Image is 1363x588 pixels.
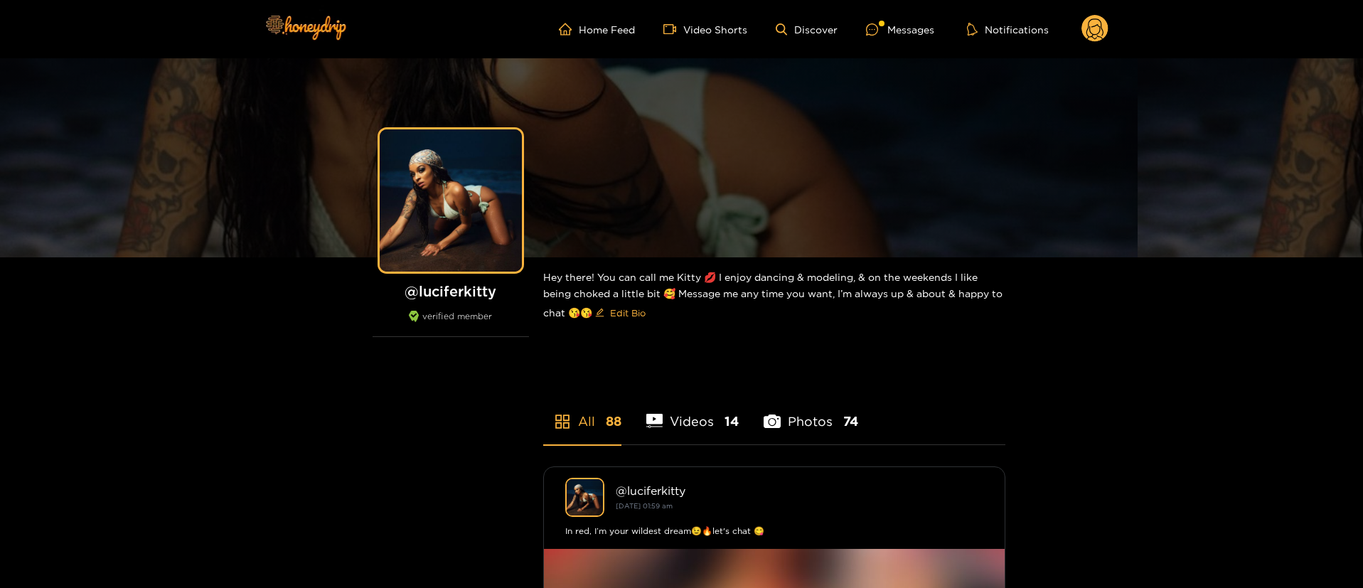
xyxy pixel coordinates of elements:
[559,23,635,36] a: Home Feed
[554,413,571,430] span: appstore
[373,282,529,300] h1: @ luciferkitty
[764,380,858,444] li: Photos
[866,21,934,38] div: Messages
[646,380,739,444] li: Videos
[616,502,673,510] small: [DATE] 01:59 am
[592,301,648,324] button: editEdit Bio
[776,23,838,36] a: Discover
[610,306,646,320] span: Edit Bio
[663,23,683,36] span: video-camera
[616,484,983,497] div: @ luciferkitty
[543,380,621,444] li: All
[559,23,579,36] span: home
[595,308,604,319] span: edit
[725,412,739,430] span: 14
[663,23,747,36] a: Video Shorts
[843,412,858,430] span: 74
[373,311,529,337] div: verified member
[963,22,1053,36] button: Notifications
[565,524,983,538] div: In red, I’m your wildest dream😉🔥let's chat 😋
[606,412,621,430] span: 88
[543,257,1005,336] div: Hey there! You can call me Kitty 💋 I enjoy dancing & modeling, & on the weekends I like being cho...
[565,478,604,517] img: luciferkitty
